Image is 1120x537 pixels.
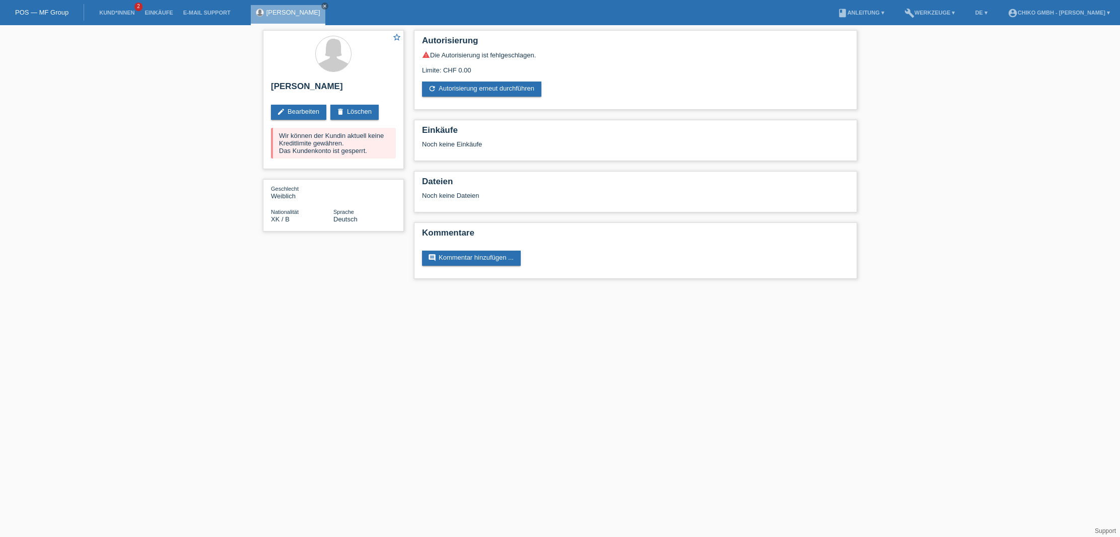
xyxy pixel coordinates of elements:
[15,9,68,16] a: POS — MF Group
[271,128,396,159] div: Wir können der Kundin aktuell keine Kreditlimite gewähren. Das Kundenkonto ist gesperrt.
[277,108,285,116] i: edit
[422,177,849,192] h2: Dateien
[321,3,328,10] a: close
[271,82,396,97] h2: [PERSON_NAME]
[333,209,354,215] span: Sprache
[422,251,521,266] a: commentKommentar hinzufügen ...
[904,8,915,18] i: build
[392,33,401,42] i: star_border
[1003,10,1115,16] a: account_circleChiko GmbH - [PERSON_NAME] ▾
[94,10,139,16] a: Kund*innen
[271,105,326,120] a: editBearbeiten
[271,215,290,223] span: Kosovo / B / 26.10.2018
[1008,8,1018,18] i: account_circle
[837,8,848,18] i: book
[422,51,430,59] i: warning
[832,10,889,16] a: bookAnleitung ▾
[422,51,849,59] div: Die Autorisierung ist fehlgeschlagen.
[392,33,401,43] a: star_border
[422,36,849,51] h2: Autorisierung
[336,108,344,116] i: delete
[428,85,436,93] i: refresh
[271,209,299,215] span: Nationalität
[422,192,730,199] div: Noch keine Dateien
[178,10,236,16] a: E-Mail Support
[1095,527,1116,534] a: Support
[266,9,320,16] a: [PERSON_NAME]
[139,10,178,16] a: Einkäufe
[271,186,299,192] span: Geschlecht
[422,228,849,243] h2: Kommentare
[422,140,849,156] div: Noch keine Einkäufe
[322,4,327,9] i: close
[422,125,849,140] h2: Einkäufe
[333,215,358,223] span: Deutsch
[970,10,992,16] a: DE ▾
[271,185,333,200] div: Weiblich
[428,254,436,262] i: comment
[899,10,960,16] a: buildWerkzeuge ▾
[134,3,143,11] span: 2
[422,59,849,74] div: Limite: CHF 0.00
[330,105,379,120] a: deleteLöschen
[422,82,541,97] a: refreshAutorisierung erneut durchführen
